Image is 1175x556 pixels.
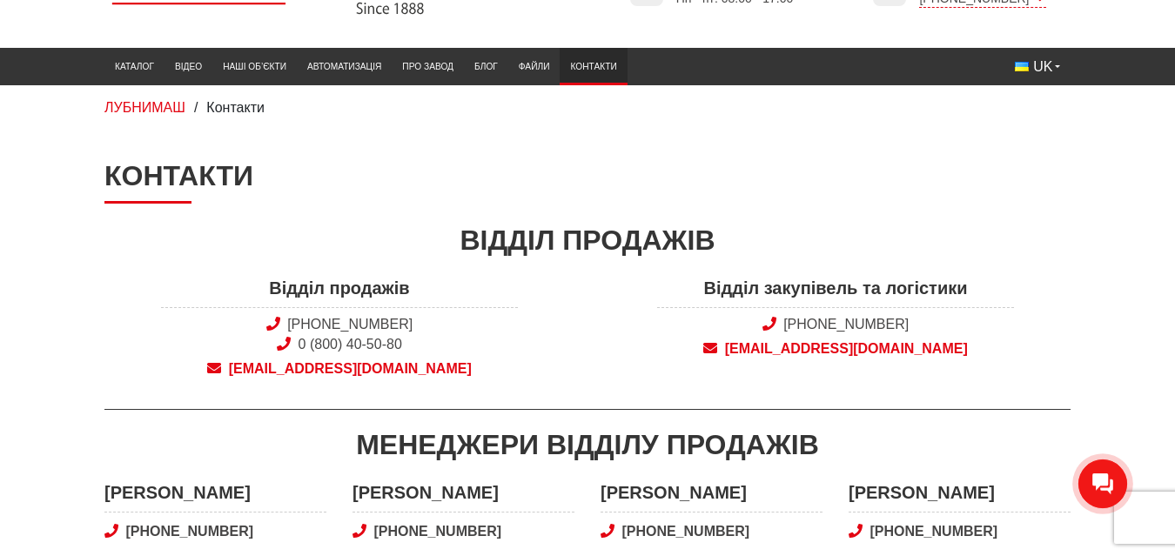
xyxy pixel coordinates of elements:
a: [PHONE_NUMBER] [601,522,822,541]
span: [PERSON_NAME] [104,480,326,512]
a: Контакти [560,52,627,81]
a: [EMAIL_ADDRESS][DOMAIN_NAME] [657,339,1014,358]
a: Про завод [392,52,464,81]
a: ЛУБНИМАШ [104,100,185,115]
span: Контакти [206,100,265,115]
div: Відділ продажів [104,221,1071,260]
span: / [194,100,198,115]
a: Каталог [104,52,164,81]
a: Наші об’єкти [212,52,297,81]
a: [PHONE_NUMBER] [783,317,909,332]
a: 0 (800) 40-50-80 [299,337,402,352]
span: UK [1033,57,1052,77]
span: [PERSON_NAME] [849,480,1071,512]
div: Менеджери відділу продажів [104,425,1071,465]
img: Українська [1015,62,1029,71]
span: [PERSON_NAME] [352,480,574,512]
a: [PHONE_NUMBER] [104,522,326,541]
a: [PHONE_NUMBER] [287,317,413,332]
button: UK [1004,52,1071,82]
a: [PHONE_NUMBER] [352,522,574,541]
a: [PHONE_NUMBER] [849,522,1071,541]
span: Відділ закупівель та логістики [657,276,1014,308]
span: [PERSON_NAME] [601,480,822,512]
a: [EMAIL_ADDRESS][DOMAIN_NAME] [161,359,518,378]
a: Автоматизація [297,52,392,81]
span: Відділ продажів [161,276,518,308]
a: Відео [164,52,212,81]
h1: Контакти [104,159,1071,203]
a: Файли [508,52,561,81]
a: Блог [464,52,508,81]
